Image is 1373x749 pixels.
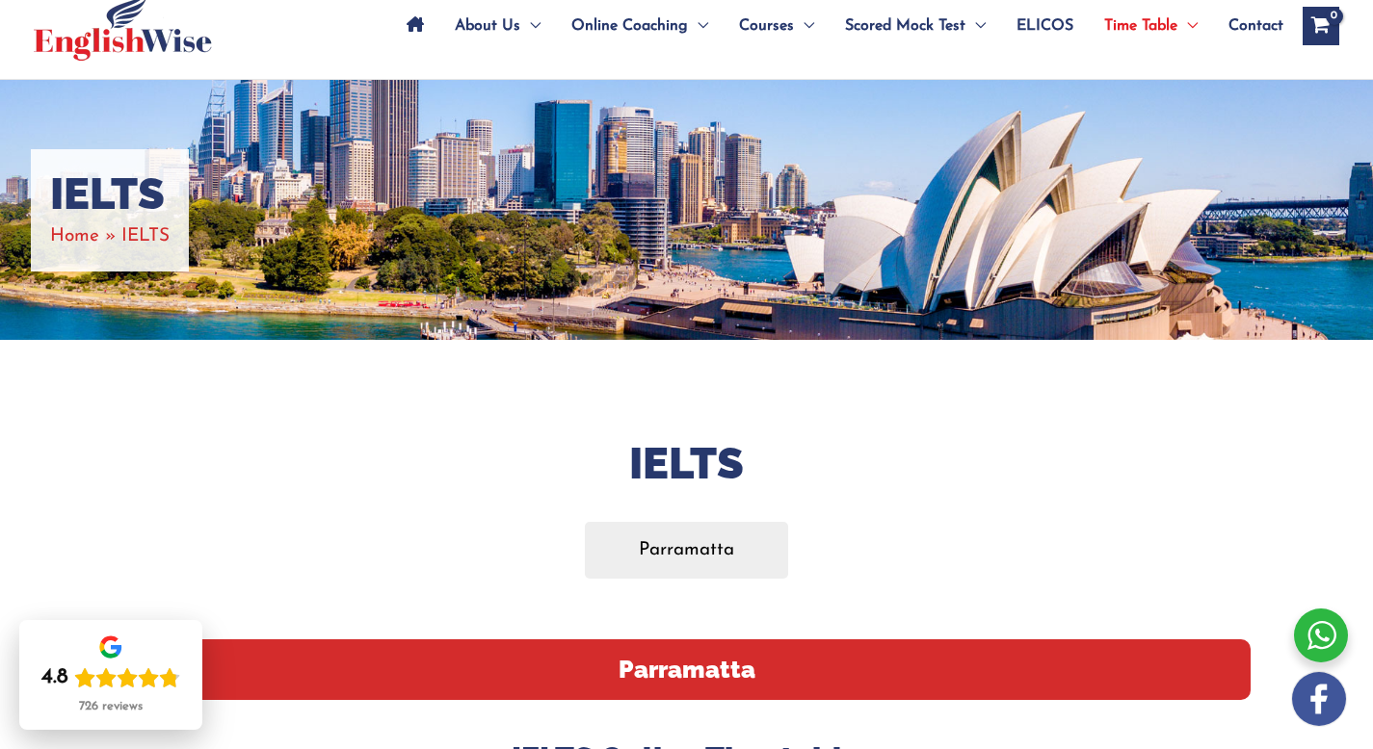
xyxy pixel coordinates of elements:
h2: Parramatta [123,639,1251,700]
a: Parramatta [585,522,788,579]
div: Rating: 4.8 out of 5 [41,664,180,691]
a: View Shopping Cart, empty [1303,7,1339,45]
h2: Ielts [123,436,1251,493]
h1: IELTS [50,168,170,220]
nav: Breadcrumbs [50,220,170,252]
div: 4.8 [41,664,68,691]
a: Home [50,227,99,245]
div: 726 reviews [79,699,143,714]
span: IELTS [121,227,170,245]
img: white-facebook.png [1292,672,1346,726]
